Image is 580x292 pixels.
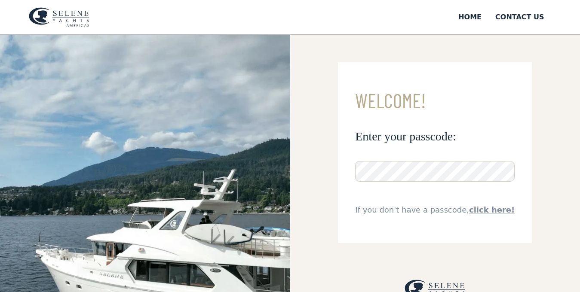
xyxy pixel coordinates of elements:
[355,204,515,216] div: If you don't have a passcode,
[355,129,515,144] h3: Enter your passcode:
[495,12,544,22] div: Contact US
[469,205,515,214] a: click here!
[355,90,515,112] h3: Welcome!
[458,12,482,22] div: Home
[29,7,89,27] img: logo
[338,62,532,243] form: Email Form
